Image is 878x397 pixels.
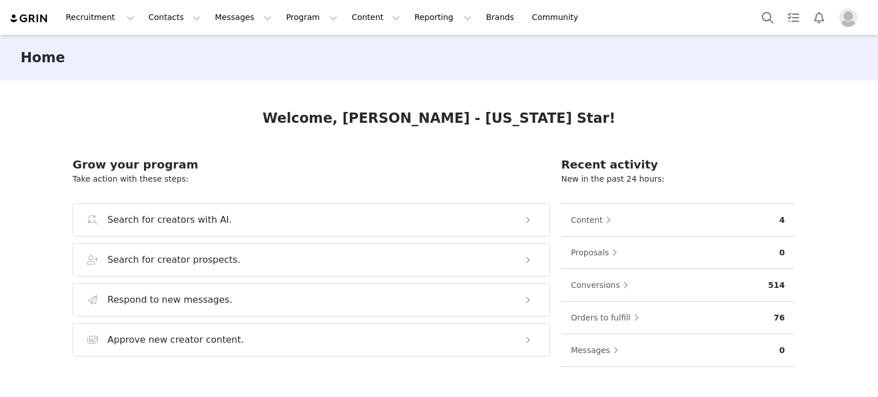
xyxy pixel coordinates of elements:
[21,47,65,68] h3: Home
[107,333,244,347] h3: Approve new creator content.
[779,344,785,356] p: 0
[208,5,278,30] button: Messages
[107,253,241,267] h3: Search for creator prospects.
[781,5,806,30] a: Tasks
[779,214,785,226] p: 4
[408,5,478,30] button: Reporting
[774,312,785,324] p: 76
[9,13,49,24] img: grin logo
[73,203,550,236] button: Search for creators with AI.
[73,173,550,185] p: Take action with these steps:
[107,293,233,307] h3: Respond to new messages.
[262,108,615,129] h1: Welcome, [PERSON_NAME] - [US_STATE] Star!
[59,5,141,30] button: Recruitment
[279,5,344,30] button: Program
[73,323,550,356] button: Approve new creator content.
[832,9,869,27] button: Profile
[107,213,232,227] h3: Search for creators with AI.
[142,5,207,30] button: Contacts
[570,276,634,294] button: Conversions
[570,211,617,229] button: Content
[768,279,785,291] p: 514
[570,243,624,262] button: Proposals
[561,173,794,185] p: New in the past 24 hours:
[570,341,625,359] button: Messages
[525,5,590,30] a: Community
[755,5,780,30] button: Search
[73,156,550,173] h2: Grow your program
[807,5,832,30] button: Notifications
[779,247,785,259] p: 0
[73,283,550,316] button: Respond to new messages.
[479,5,524,30] a: Brands
[570,308,645,327] button: Orders to fulfill
[561,156,794,173] h2: Recent activity
[73,243,550,276] button: Search for creator prospects.
[345,5,407,30] button: Content
[839,9,857,27] img: placeholder-profile.jpg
